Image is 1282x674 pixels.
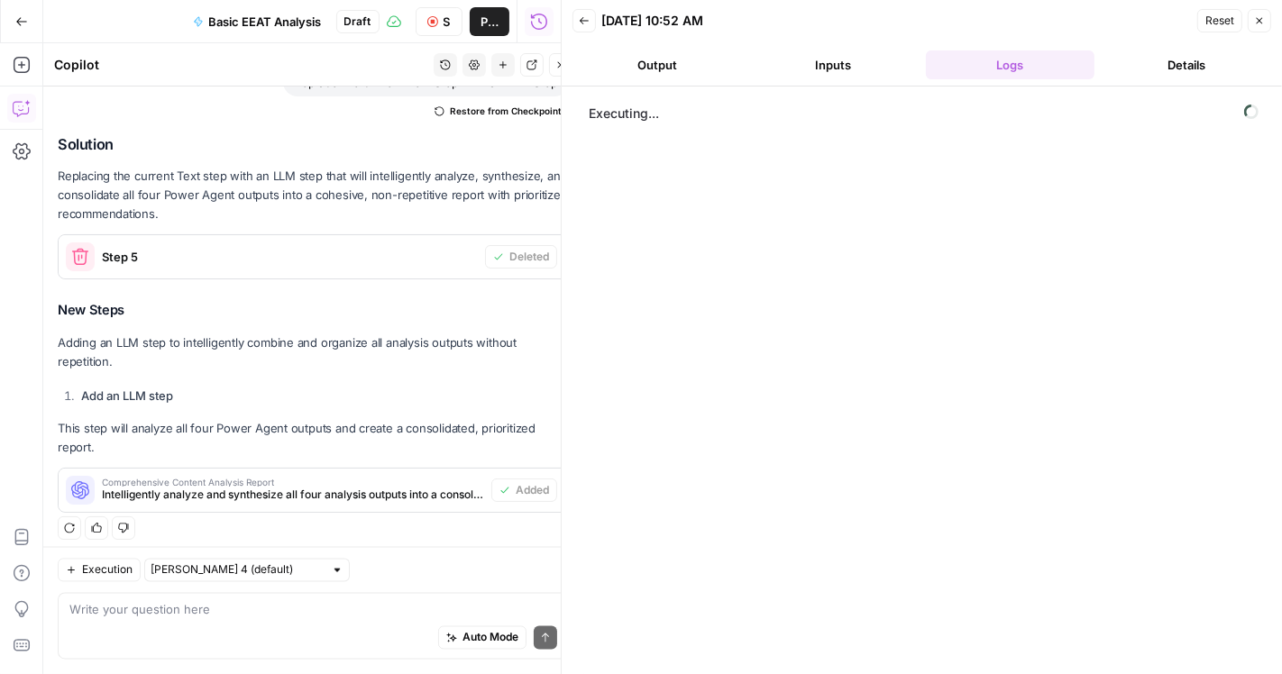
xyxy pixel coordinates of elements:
button: Stop Run [416,7,463,36]
button: Restore from Checkpoint [427,100,569,122]
p: Replacing the current Text step with an LLM step that will intelligently analyze, synthesize, and... [58,167,569,223]
button: Inputs [749,50,919,79]
div: Copilot [54,56,428,74]
span: Comprehensive Content Analysis Report [102,478,484,487]
span: Intelligently analyze and synthesize all four analysis outputs into a consolidated, non-repetitiv... [102,487,484,503]
h2: Solution [58,136,569,153]
button: Execution [58,559,141,582]
span: Auto Mode [462,630,518,646]
button: Details [1102,50,1271,79]
button: Publish [470,7,509,36]
span: Executing... [583,99,1264,128]
button: Auto Mode [438,626,527,650]
span: Added [516,482,549,498]
span: Restore from Checkpoint [450,104,562,118]
span: Stop Run [444,13,452,31]
p: Adding an LLM step to intelligently combine and organize all analysis outputs without repetition. [58,333,569,371]
span: Deleted [509,249,549,265]
span: Execution [82,562,133,578]
span: Draft [344,14,371,30]
h3: New Steps [58,298,569,322]
button: Basic EEAT Analysis [182,7,333,36]
span: Basic EEAT Analysis [209,13,322,31]
input: Claude Sonnet 4 (default) [151,561,324,579]
button: Deleted [485,245,557,269]
button: Added [491,478,557,502]
p: This step will analyze all four Power Agent outputs and create a consolidated, prioritized report. [58,419,569,457]
span: Step 5 [102,248,478,266]
span: Reset [1205,13,1234,29]
span: Publish [481,13,499,31]
button: Reset [1197,9,1242,32]
button: Output [572,50,742,79]
strong: Add an LLM step [81,388,173,403]
button: Logs [926,50,1095,79]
